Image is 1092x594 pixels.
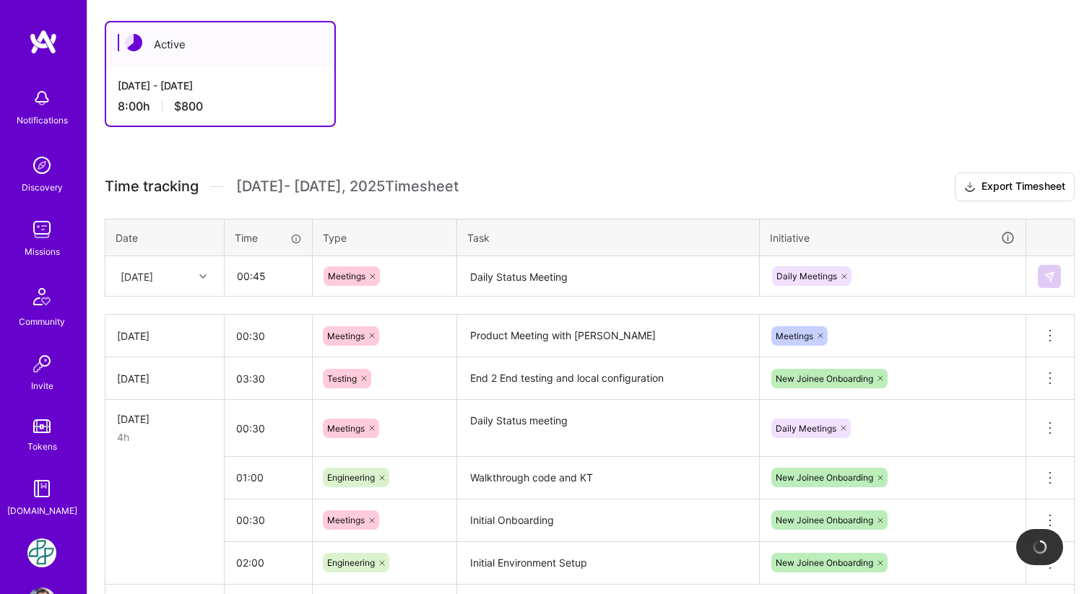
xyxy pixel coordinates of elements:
[770,230,1015,246] div: Initiative
[235,230,302,245] div: Time
[776,515,873,525] span: New Joinee Onboarding
[327,472,375,483] span: Engineering
[27,538,56,567] img: Counter Health: Team for Counter Health
[236,178,459,196] span: [DATE] - [DATE] , 2025 Timesheet
[1044,271,1055,282] img: Submit
[459,316,758,356] textarea: Product Meeting with [PERSON_NAME]
[1031,538,1049,556] img: loading
[117,411,212,427] div: [DATE]
[459,458,758,498] textarea: Walkthrough code and KT
[327,557,375,568] span: Engineering
[27,349,56,378] img: Invite
[174,99,203,114] span: $800
[964,180,976,195] i: icon Download
[105,178,199,196] span: Time tracking
[225,317,312,355] input: HH:MM
[327,423,365,434] span: Meetings
[457,219,760,256] th: Task
[327,373,357,384] span: Testing
[313,219,457,256] th: Type
[459,258,758,296] textarea: Daily Status Meeting
[117,328,212,344] div: [DATE]
[225,543,312,582] input: HH:MM
[776,472,873,483] span: New Joinee Onboarding
[225,458,312,497] input: HH:MM
[225,409,312,447] input: HH:MM
[225,257,311,295] input: HH:MM
[118,99,323,114] div: 8:00 h
[7,503,77,518] div: [DOMAIN_NAME]
[776,557,873,568] span: New Joinee Onboarding
[19,314,65,329] div: Community
[29,29,58,55] img: logo
[24,538,60,567] a: Counter Health: Team for Counter Health
[225,359,312,398] input: HH:MM
[117,429,212,445] div: 4h
[27,215,56,244] img: teamwork
[955,172,1075,201] button: Export Timesheet
[125,34,142,51] img: Active
[225,501,312,539] input: HH:MM
[27,151,56,180] img: discovery
[776,331,813,341] span: Meetings
[328,271,365,281] span: Meetings
[117,371,212,386] div: [DATE]
[327,515,365,525] span: Meetings
[27,84,56,113] img: bell
[25,244,60,259] div: Missions
[1038,265,1062,288] div: null
[121,268,153,284] div: [DATE]
[118,78,323,93] div: [DATE] - [DATE]
[27,439,57,454] div: Tokens
[776,423,836,434] span: Daily Meetings
[776,373,873,384] span: New Joinee Onboarding
[459,501,758,541] textarea: Initial Onboarding
[31,378,53,393] div: Invite
[459,543,758,583] textarea: Initial Environment Setup
[33,419,51,433] img: tokens
[459,401,758,455] textarea: Daily Status meeting
[22,180,63,195] div: Discovery
[327,331,365,341] span: Meetings
[199,273,207,280] i: icon Chevron
[17,113,68,128] div: Notifications
[105,219,225,256] th: Date
[25,279,59,314] img: Community
[776,271,837,281] span: Daily Meetings
[27,474,56,503] img: guide book
[459,359,758,398] textarea: End 2 End testing and local configuration
[106,22,334,66] div: Active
